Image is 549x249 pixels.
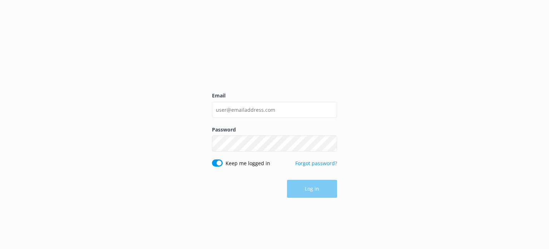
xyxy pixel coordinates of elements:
[323,137,337,151] button: Show password
[212,126,337,134] label: Password
[226,159,270,167] label: Keep me logged in
[295,160,337,167] a: Forgot password?
[212,92,337,100] label: Email
[212,102,337,118] input: user@emailaddress.com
